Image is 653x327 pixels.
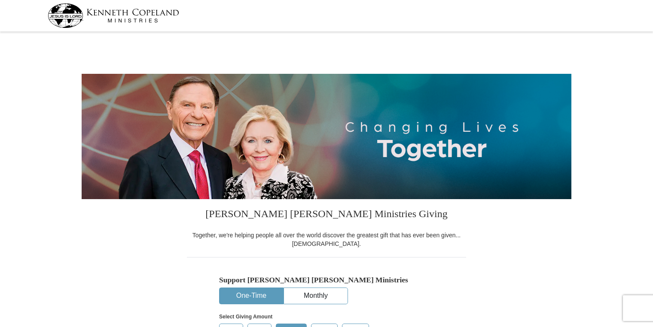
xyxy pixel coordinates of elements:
img: kcm-header-logo.svg [48,3,179,28]
button: Monthly [284,288,348,304]
h3: [PERSON_NAME] [PERSON_NAME] Ministries Giving [187,199,466,231]
strong: Select Giving Amount [219,314,272,320]
button: One-Time [220,288,283,304]
h5: Support [PERSON_NAME] [PERSON_NAME] Ministries [219,276,434,285]
div: Together, we're helping people all over the world discover the greatest gift that has ever been g... [187,231,466,248]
